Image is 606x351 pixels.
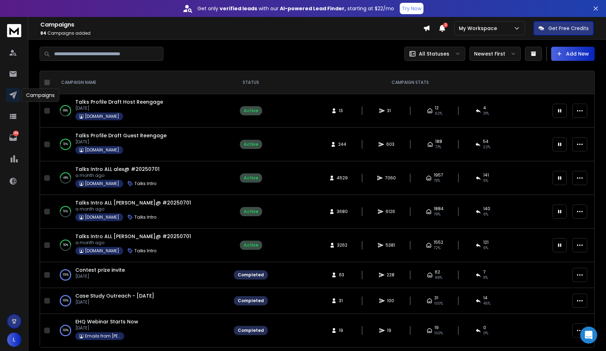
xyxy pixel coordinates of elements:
a: Talks Intro ALL [PERSON_NAME]@ #20250701 [75,199,191,206]
span: 3262 [337,242,347,248]
span: 2 [443,23,448,28]
span: 100 % [434,330,443,336]
span: 98 % [435,275,442,281]
span: 22 % [483,144,490,150]
a: Talks Intro ALL alex@ #20250701 [75,166,160,173]
a: Talks Profile Draft Host Reengage [75,98,163,105]
p: [DATE] [75,274,125,279]
span: 7 [483,269,486,275]
span: 100 % [434,301,443,306]
td: 51%Talks Intro ALL [PERSON_NAME]@ #20250701a month ago[DOMAIN_NAME]Talks Intro [53,195,230,229]
a: 166 [6,131,20,145]
img: logo [7,24,21,37]
p: All Statuses [419,50,449,57]
p: Talks Intro [134,248,156,254]
span: 12 [435,105,439,111]
span: 92 % [435,111,442,116]
span: 4529 [337,175,348,181]
div: Active [244,209,258,214]
span: 19 [339,328,346,333]
p: My Workspace [459,25,500,32]
div: Active [244,142,258,147]
td: 91%Talks Profile Draft Guest Reengage[DATE][DOMAIN_NAME] [53,128,230,161]
p: 100 % [63,271,69,278]
span: EHQ Webinar Starts Now [75,318,138,325]
span: 72 % [434,245,440,251]
p: Get only with our starting at $22/mo [197,5,394,12]
span: 31 % [483,111,489,116]
span: 1884 [434,206,444,212]
button: Newest First [469,47,521,61]
span: 6 % [483,245,488,251]
span: 141 [483,172,489,178]
td: 100%EHQ Webinar Starts Now[DATE]Emails from [PERSON_NAME][EMAIL_ADDRESS][DOMAIN_NAME] [53,314,230,347]
span: 14 [483,295,487,301]
span: 62 [435,269,440,275]
p: 100 % [63,327,69,334]
p: 100 % [63,297,69,304]
p: Get Free Credits [548,25,589,32]
td: 50%Talks Intro ALL [PERSON_NAME]@ #20250701a month ago[DOMAIN_NAME]Talks Intro [53,229,230,262]
span: 121 [483,240,489,245]
a: Case Study Outreach - [DATE] [75,292,154,299]
span: 6 % [483,212,488,217]
div: Active [244,175,258,181]
button: Get Free Credits [533,21,594,35]
strong: AI-powered Lead Finder, [280,5,346,12]
span: 6126 [386,209,395,214]
span: 100 [387,298,394,304]
a: Contest prize invite [75,266,125,274]
div: Completed [238,328,264,333]
a: Talks Intro ALL [PERSON_NAME]@ #20250701 [75,233,191,240]
p: [DATE] [75,105,163,111]
div: Open Intercom Messenger [580,327,597,344]
span: 11 % [483,275,488,281]
span: 79 % [434,212,440,217]
p: 50 % [63,242,68,249]
span: 45 % [483,301,490,306]
span: 31 [387,108,394,114]
button: Try Now [400,3,423,14]
p: [DATE] [75,325,138,331]
button: Add New [551,47,595,61]
span: 228 [387,272,394,278]
span: 244 [338,142,346,147]
p: 51 % [63,208,68,215]
strong: verified leads [220,5,257,12]
td: 100%Contest prize invite[DATE] [53,262,230,288]
div: Active [244,108,258,114]
div: Active [244,242,258,248]
span: 5381 [386,242,395,248]
p: [DOMAIN_NAME] [85,214,119,220]
span: 0 % [483,330,488,336]
span: 31 [339,298,346,304]
span: 19 [434,325,439,330]
span: 19 [387,328,394,333]
p: [DOMAIN_NAME] [85,248,119,254]
button: L [7,333,21,347]
span: 73 % [434,178,440,184]
span: 4 [483,105,486,111]
span: 13 [339,108,346,114]
p: Campaigns added [40,30,423,36]
span: 84 [40,30,46,36]
a: Talks Profile Draft Guest Reengage [75,132,167,139]
p: 69 % [63,107,68,114]
p: Talks Intro [134,181,156,186]
p: 166 [13,131,19,136]
span: 63 [339,272,346,278]
p: Emails from [PERSON_NAME][EMAIL_ADDRESS][DOMAIN_NAME] [85,333,120,339]
span: 1552 [434,240,443,245]
span: 7060 [385,175,396,181]
span: 5 % [483,178,488,184]
th: STATUS [230,71,272,94]
span: 1957 [434,172,443,178]
span: 77 % [435,144,441,150]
